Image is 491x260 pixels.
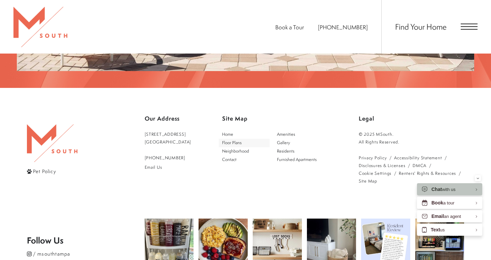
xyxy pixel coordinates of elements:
[359,177,377,185] a: Website Site Map
[359,154,387,162] a: Greystar privacy policy
[222,157,237,162] span: Contact
[274,139,324,147] a: Go to Gallery
[318,23,368,31] a: Call Us at 813-570-8014
[461,24,478,30] button: Open Menu
[274,156,324,164] a: Go to Furnished Apartments (opens in a new tab)
[222,131,233,137] span: Home
[359,138,464,146] p: All Rights Reserved.
[277,131,295,137] span: Amenities
[219,139,270,147] a: Go to Floor Plans
[277,148,294,154] span: Residents
[145,130,191,146] a: Get Directions to 5110 South Manhattan Avenue Tampa, FL 33611
[274,147,324,156] a: Go to Residents
[222,148,249,154] span: Neighborhood
[318,23,368,31] span: [PHONE_NUMBER]
[145,154,191,162] a: Call Us
[145,112,191,125] p: Our Address
[219,147,270,156] a: Go to Neighborhood
[222,112,328,125] p: Site Map
[219,156,270,164] a: Go to Contact
[359,169,391,177] a: Cookie Settings
[145,163,191,171] a: Email Us
[27,124,77,162] img: MSouth
[413,162,426,169] a: Greystar DMCA policy
[222,140,242,145] span: Floor Plans
[395,21,447,32] a: Find Your Home
[145,155,185,161] span: [PHONE_NUMBER]
[219,130,270,139] a: Go to Home
[33,250,70,257] span: / msouthtampa
[275,23,304,31] a: Book a Tour
[219,130,324,164] div: Main
[399,169,456,177] a: Renters' Rights & Resources
[394,154,442,162] a: Accessibility Statement
[359,112,464,125] p: Legal
[27,236,145,245] p: Follow Us
[277,140,290,145] span: Gallery
[13,7,67,47] img: MSouth
[33,168,56,175] span: Pet Policy
[359,162,405,169] a: Local and State Disclosures and License Information
[277,157,317,162] span: Furnished Apartments
[27,249,145,258] a: Follow msouthtampa on Instagram
[274,130,324,139] a: Go to Amenities
[359,130,464,138] p: © 2025 MSouth.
